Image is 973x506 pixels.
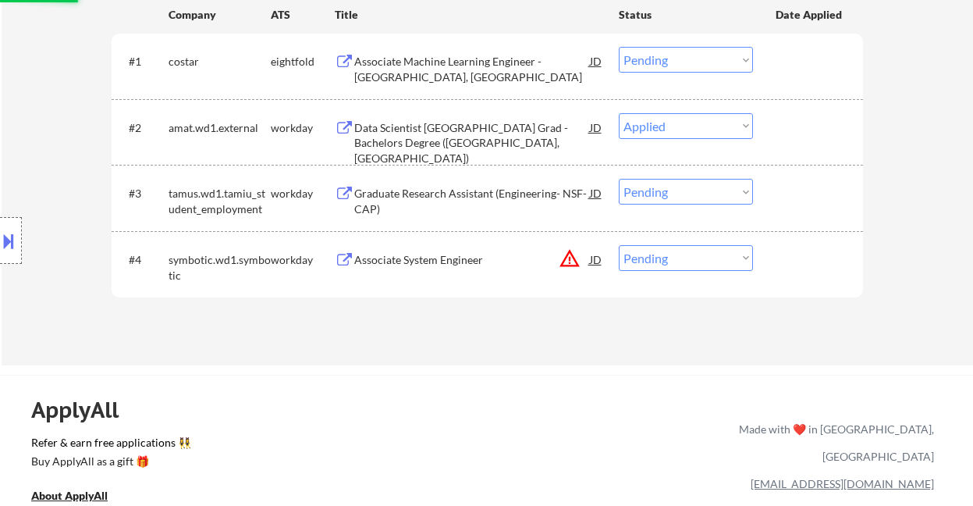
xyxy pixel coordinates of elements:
div: #1 [129,54,156,69]
div: JD [588,245,604,273]
div: workday [271,252,335,268]
div: JD [588,179,604,207]
button: warning_amber [559,248,581,269]
div: Data Scientist [GEOGRAPHIC_DATA] Grad - Bachelors Degree ([GEOGRAPHIC_DATA], [GEOGRAPHIC_DATA]) [354,120,590,166]
u: About ApplyAll [31,489,108,502]
div: workday [271,186,335,201]
a: Buy ApplyAll as a gift 🎁 [31,454,187,473]
div: Date Applied [776,7,844,23]
div: ApplyAll [31,397,137,423]
div: Associate System Engineer [354,252,590,268]
div: Buy ApplyAll as a gift 🎁 [31,456,187,467]
div: Associate Machine Learning Engineer - [GEOGRAPHIC_DATA], [GEOGRAPHIC_DATA] [354,54,590,84]
div: workday [271,120,335,136]
div: Title [335,7,604,23]
a: Refer & earn free applications 👯‍♀️ [31,437,413,454]
div: costar [169,54,271,69]
div: ATS [271,7,335,23]
div: JD [588,47,604,75]
div: Company [169,7,271,23]
div: JD [588,113,604,141]
div: Graduate Research Assistant (Engineering- NSF-CAP) [354,186,590,216]
div: Made with ❤️ in [GEOGRAPHIC_DATA], [GEOGRAPHIC_DATA] [733,415,934,470]
div: eightfold [271,54,335,69]
a: [EMAIL_ADDRESS][DOMAIN_NAME] [751,477,934,490]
